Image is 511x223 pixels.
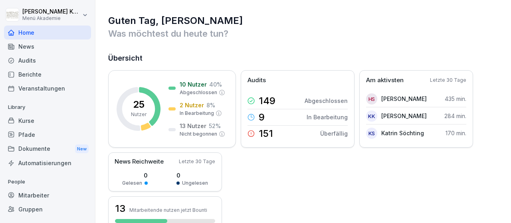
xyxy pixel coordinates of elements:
a: DokumenteNew [4,142,91,156]
a: Audits [4,53,91,67]
div: KS [366,128,377,139]
div: New [75,144,89,154]
p: Nutzer [131,111,147,118]
a: Kurse [4,114,91,128]
p: Menü Akademie [22,16,81,21]
p: [PERSON_NAME] Knopf [22,8,81,15]
p: [PERSON_NAME] [381,95,427,103]
p: People [4,176,91,188]
p: 40 % [209,80,222,89]
p: 13 Nutzer [180,122,206,130]
p: Überfällig [320,129,348,138]
a: Gruppen [4,202,91,216]
a: Mitarbeiter [4,188,91,202]
h3: 13 [115,202,125,215]
p: 8 % [206,101,215,109]
p: News Reichweite [115,157,164,166]
a: Veranstaltungen [4,81,91,95]
h2: Übersicht [108,53,499,64]
p: 2 Nutzer [180,101,204,109]
a: News [4,39,91,53]
p: 10 Nutzer [180,80,207,89]
p: Letzte 30 Tage [430,77,466,84]
p: Am aktivsten [366,76,404,85]
div: KK [366,111,377,122]
p: 25 [133,100,145,109]
p: 9 [259,112,265,122]
p: Gelesen [122,180,142,187]
p: 170 min. [446,129,466,137]
p: 0 [122,171,148,180]
p: Nicht begonnen [180,130,217,138]
p: Audits [248,76,266,85]
p: 149 [259,96,275,106]
p: [PERSON_NAME] [381,112,427,120]
a: Home [4,26,91,39]
p: In Bearbeitung [307,113,348,121]
a: Automatisierungen [4,156,91,170]
p: Library [4,101,91,114]
p: Was möchtest du heute tun? [108,27,499,40]
p: Abgeschlossen [180,89,217,96]
p: 284 min. [444,112,466,120]
p: 0 [176,171,208,180]
p: In Bearbeitung [180,110,214,117]
div: HS [366,93,377,105]
a: Pfade [4,128,91,142]
p: Abgeschlossen [305,97,348,105]
p: 435 min. [445,95,466,103]
h1: Guten Tag, [PERSON_NAME] [108,14,499,27]
div: Dokumente [4,142,91,156]
p: 52 % [209,122,221,130]
p: Ungelesen [182,180,208,187]
p: Katrin Söchting [381,129,424,137]
p: 151 [259,129,273,138]
p: Letzte 30 Tage [179,158,215,165]
p: Mitarbeitende nutzen jetzt Bounti [129,207,207,213]
a: Berichte [4,67,91,81]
